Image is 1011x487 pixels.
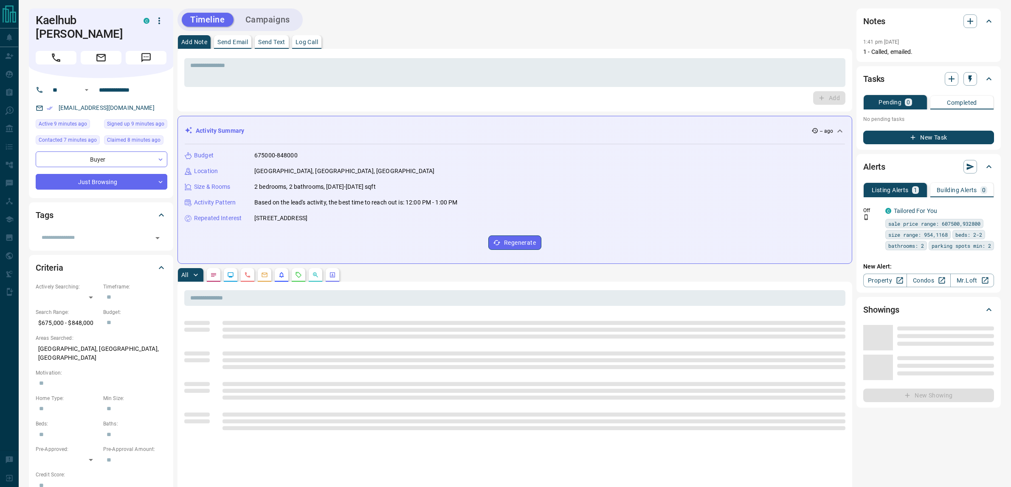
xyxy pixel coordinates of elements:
h2: Tags [36,208,53,222]
h2: Notes [863,14,885,28]
a: Condos [907,274,950,287]
p: 1 - Called, emailed. [863,48,994,56]
span: beds: 2-2 [955,230,982,239]
div: Tue Aug 12 2025 [104,135,167,147]
svg: Notes [210,271,217,278]
div: Criteria [36,257,166,278]
p: Min Size: [103,395,166,402]
div: Tue Aug 12 2025 [36,119,100,131]
p: Timeframe: [103,283,166,291]
svg: Lead Browsing Activity [227,271,234,278]
p: Motivation: [36,369,166,377]
p: Add Note [181,39,207,45]
div: Showings [863,299,994,320]
p: Areas Searched: [36,334,166,342]
p: [STREET_ADDRESS] [254,214,307,223]
p: Beds: [36,420,99,428]
h2: Criteria [36,261,63,274]
p: New Alert: [863,262,994,271]
h1: Kaelhub [PERSON_NAME] [36,14,131,41]
p: 2 bedrooms, 2 bathrooms, [DATE]-[DATE] sqft [254,182,376,191]
button: Open [82,85,92,95]
p: 675000-848000 [254,151,298,160]
a: Tailored For You [894,207,937,214]
p: Pre-Approval Amount: [103,445,166,453]
span: Email [81,51,121,64]
p: -- ago [820,127,833,135]
span: Claimed 8 minutes ago [107,136,161,144]
p: Off [863,207,880,214]
button: Open [152,232,163,244]
span: Signed up 9 minutes ago [107,120,164,128]
div: Tags [36,205,166,225]
svg: Emails [261,271,268,278]
button: Timeline [182,13,234,27]
p: Building Alerts [937,187,977,193]
p: $675,000 - $848,000 [36,316,99,330]
span: Contacted 7 minutes ago [39,136,97,144]
div: Tue Aug 12 2025 [36,135,100,147]
div: Notes [863,11,994,31]
p: 1 [914,187,917,193]
div: Alerts [863,157,994,177]
p: Baths: [103,420,166,428]
svg: Agent Actions [329,271,336,278]
p: Completed [947,100,977,106]
button: Campaigns [237,13,299,27]
p: No pending tasks [863,113,994,126]
a: Mr.Loft [950,274,994,287]
p: Pre-Approved: [36,445,99,453]
div: condos.ca [885,208,891,214]
p: [GEOGRAPHIC_DATA], [GEOGRAPHIC_DATA], [GEOGRAPHIC_DATA] [254,167,434,176]
p: Search Range: [36,308,99,316]
a: [EMAIL_ADDRESS][DOMAIN_NAME] [59,104,155,111]
div: Tasks [863,69,994,89]
p: Budget: [103,308,166,316]
div: Just Browsing [36,174,167,190]
span: Call [36,51,76,64]
svg: Opportunities [312,271,319,278]
p: Pending [879,99,901,105]
span: sale price range: 607500,932800 [888,219,980,228]
p: Location [194,167,218,176]
div: Tue Aug 12 2025 [104,119,167,131]
p: Credit Score: [36,471,166,479]
p: Repeated Interest [194,214,242,223]
p: 0 [907,99,910,105]
p: Actively Searching: [36,283,99,291]
p: [GEOGRAPHIC_DATA], [GEOGRAPHIC_DATA], [GEOGRAPHIC_DATA] [36,342,166,365]
span: Message [126,51,166,64]
p: Budget [194,151,214,160]
div: Buyer [36,151,167,167]
svg: Requests [295,271,302,278]
span: bathrooms: 2 [888,241,924,250]
svg: Listing Alerts [278,271,285,278]
span: size range: 954,1168 [888,230,948,239]
svg: Calls [244,271,251,278]
div: Activity Summary-- ago [185,123,845,139]
p: Listing Alerts [872,187,909,193]
svg: Push Notification Only [863,214,869,220]
button: New Task [863,131,994,144]
h2: Tasks [863,72,884,86]
p: Send Email [217,39,248,45]
p: 1:41 pm [DATE] [863,39,899,45]
p: Activity Summary [196,126,244,135]
p: Size & Rooms [194,182,231,191]
p: Home Type: [36,395,99,402]
p: Activity Pattern [194,198,236,207]
p: Log Call [296,39,318,45]
h2: Showings [863,303,899,316]
button: Regenerate [488,235,541,250]
p: 0 [982,187,986,193]
p: Based on the lead's activity, the best time to reach out is: 12:00 PM - 1:00 PM [254,198,457,207]
span: parking spots min: 2 [932,241,991,250]
span: Active 9 minutes ago [39,120,87,128]
p: All [181,272,188,278]
div: condos.ca [144,18,149,24]
svg: Email Verified [47,105,53,111]
h2: Alerts [863,160,885,174]
p: Send Text [258,39,285,45]
a: Property [863,274,907,287]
